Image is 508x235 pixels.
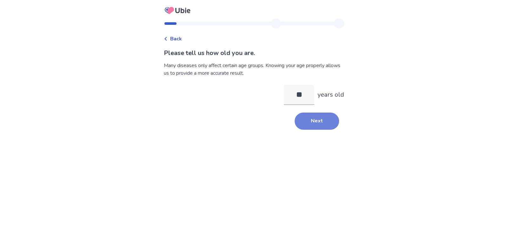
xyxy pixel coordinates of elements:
input: years old [284,85,314,105]
button: Next [295,113,339,130]
div: Many diseases only affect certain age groups. Knowing your age properly allows us to provide a mo... [164,62,344,77]
p: years old [317,90,344,100]
span: Back [170,35,182,43]
p: Please tell us how old you are. [164,48,344,58]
